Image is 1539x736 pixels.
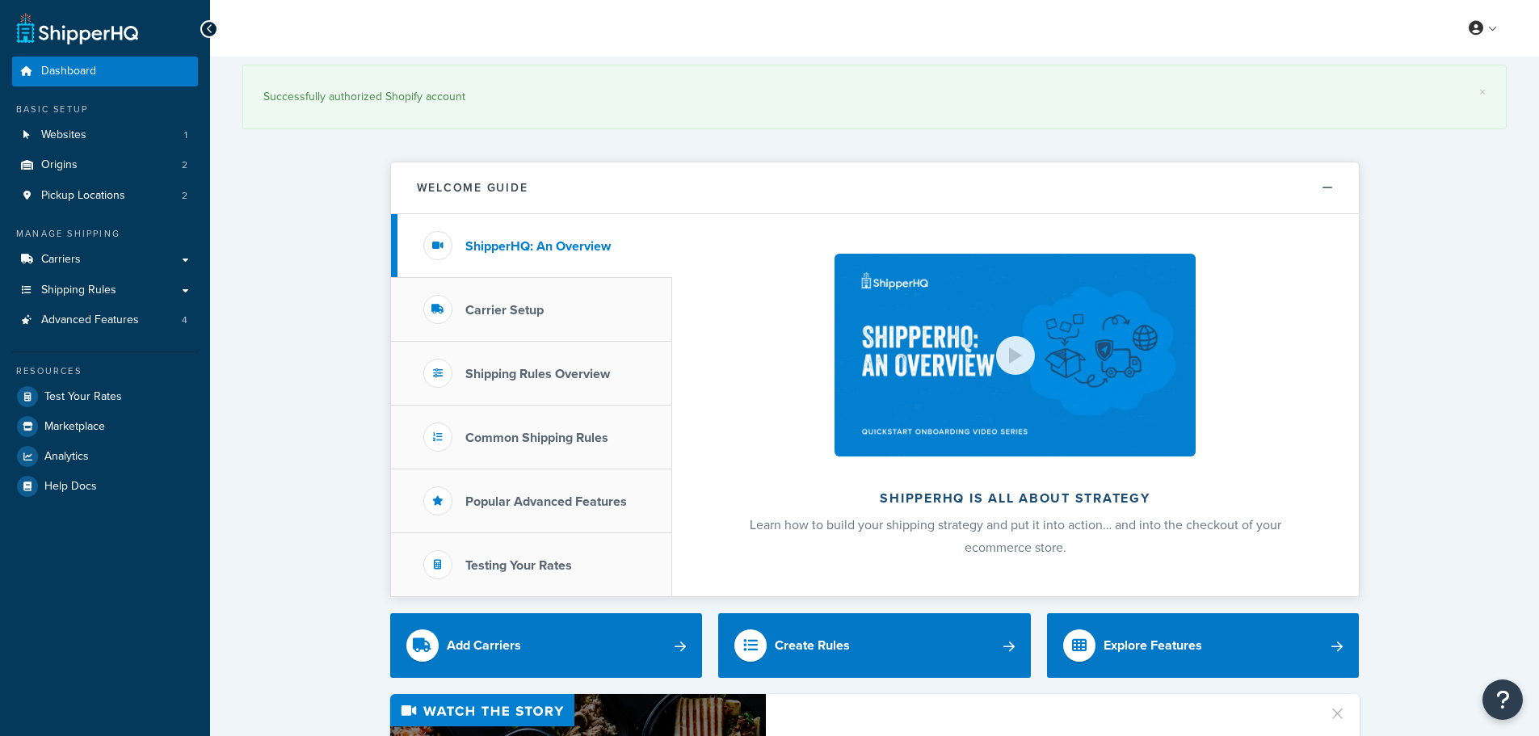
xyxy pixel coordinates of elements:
[12,275,198,305] a: Shipping Rules
[12,181,198,211] li: Pickup Locations
[447,634,521,657] div: Add Carriers
[1479,86,1486,99] a: ×
[184,128,187,142] span: 1
[775,634,850,657] div: Create Rules
[41,313,139,327] span: Advanced Features
[835,254,1195,456] img: ShipperHQ is all about strategy
[44,450,89,464] span: Analytics
[715,491,1316,506] h2: ShipperHQ is all about strategy
[1047,613,1360,678] a: Explore Features
[41,128,86,142] span: Websites
[182,158,187,172] span: 2
[12,57,198,86] a: Dashboard
[12,305,198,335] li: Advanced Features
[1104,634,1202,657] div: Explore Features
[12,472,198,501] a: Help Docs
[718,613,1031,678] a: Create Rules
[263,86,1486,108] div: Successfully authorized Shopify account
[417,182,528,194] h2: Welcome Guide
[41,253,81,267] span: Carriers
[41,189,125,203] span: Pickup Locations
[44,480,97,494] span: Help Docs
[12,120,198,150] a: Websites1
[182,189,187,203] span: 2
[41,284,116,297] span: Shipping Rules
[44,390,122,404] span: Test Your Rates
[12,150,198,180] li: Origins
[12,120,198,150] li: Websites
[12,305,198,335] a: Advanced Features4
[390,613,703,678] a: Add Carriers
[465,367,610,381] h3: Shipping Rules Overview
[12,245,198,275] a: Carriers
[12,181,198,211] a: Pickup Locations2
[12,382,198,411] a: Test Your Rates
[465,558,572,573] h3: Testing Your Rates
[12,150,198,180] a: Origins2
[465,239,611,254] h3: ShipperHQ: An Overview
[44,420,105,434] span: Marketplace
[41,158,78,172] span: Origins
[750,515,1281,557] span: Learn how to build your shipping strategy and put it into action… and into the checkout of your e...
[41,65,96,78] span: Dashboard
[391,162,1359,214] button: Welcome Guide
[12,103,198,116] div: Basic Setup
[12,227,198,241] div: Manage Shipping
[465,303,544,318] h3: Carrier Setup
[1482,679,1523,720] button: Open Resource Center
[465,494,627,509] h3: Popular Advanced Features
[12,412,198,441] a: Marketplace
[12,442,198,471] a: Analytics
[12,364,198,378] div: Resources
[182,313,187,327] span: 4
[465,431,608,445] h3: Common Shipping Rules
